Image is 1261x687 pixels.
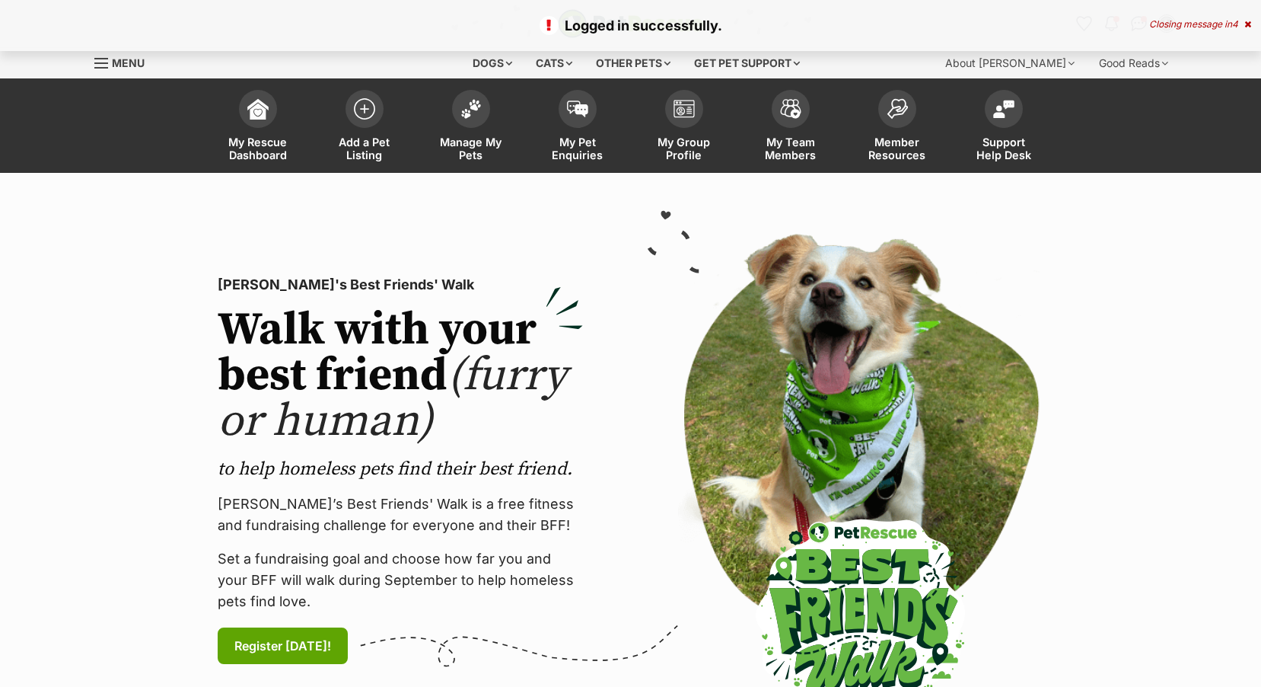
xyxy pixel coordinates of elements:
div: Other pets [585,48,681,78]
div: Cats [525,48,583,78]
h2: Walk with your best friend [218,308,583,445]
span: My Pet Enquiries [543,136,612,161]
p: to help homeless pets find their best friend. [218,457,583,481]
span: Register [DATE]! [234,637,331,655]
img: team-members-icon-5396bd8760b3fe7c0b43da4ab00e1e3bb1a5d9ba89233759b79545d2d3fc5d0d.svg [780,99,801,119]
span: My Rescue Dashboard [224,136,292,161]
img: pet-enquiries-icon-7e3ad2cf08bfb03b45e93fb7055b45f3efa6380592205ae92323e6603595dc1f.svg [567,101,588,117]
img: group-profile-icon-3fa3cf56718a62981997c0bc7e787c4b2cf8bcc04b72c1350f741eb67cf2f40e.svg [673,100,695,118]
span: Support Help Desk [970,136,1038,161]
a: My Group Profile [631,82,737,173]
span: Member Resources [863,136,931,161]
p: [PERSON_NAME]’s Best Friends' Walk is a free fitness and fundraising challenge for everyone and t... [218,494,583,536]
img: manage-my-pets-icon-02211641906a0b7f246fdf0571729dbe1e7629f14944591b6c1af311fb30b64b.svg [460,99,482,119]
a: My Pet Enquiries [524,82,631,173]
a: My Rescue Dashboard [205,82,311,173]
a: Member Resources [844,82,951,173]
div: Good Reads [1088,48,1179,78]
div: Get pet support [683,48,810,78]
img: add-pet-listing-icon-0afa8454b4691262ce3f59096e99ab1cd57d4a30225e0717b998d2c9b9846f56.svg [354,98,375,120]
div: Dogs [462,48,523,78]
span: Menu [112,56,145,69]
img: dashboard-icon-eb2f2d2d3e046f16d808141f083e7271f6b2e854fb5c12c21221c1fb7104beca.svg [247,98,269,120]
div: About [PERSON_NAME] [935,48,1085,78]
p: [PERSON_NAME]'s Best Friends' Walk [218,274,583,296]
a: Add a Pet Listing [311,82,418,173]
img: help-desk-icon-fdf02630f3aa405de69fd3d07c3f3aa587a6932b1a1747fa1d2bba05be0121f9.svg [993,100,1014,118]
span: My Group Profile [650,136,718,161]
a: Menu [94,48,155,75]
span: My Team Members [756,136,825,161]
a: Register [DATE]! [218,628,348,664]
a: Support Help Desk [951,82,1057,173]
span: Add a Pet Listing [330,136,399,161]
p: Set a fundraising goal and choose how far you and your BFF will walk during September to help hom... [218,548,583,612]
img: member-resources-icon-8e73f808a243e03378d46382f2149f9095a855e16c252ad45f914b54edf8863c.svg [887,98,908,119]
span: (furry or human) [218,347,567,450]
span: Manage My Pets [437,136,505,161]
a: My Team Members [737,82,844,173]
a: Manage My Pets [418,82,524,173]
